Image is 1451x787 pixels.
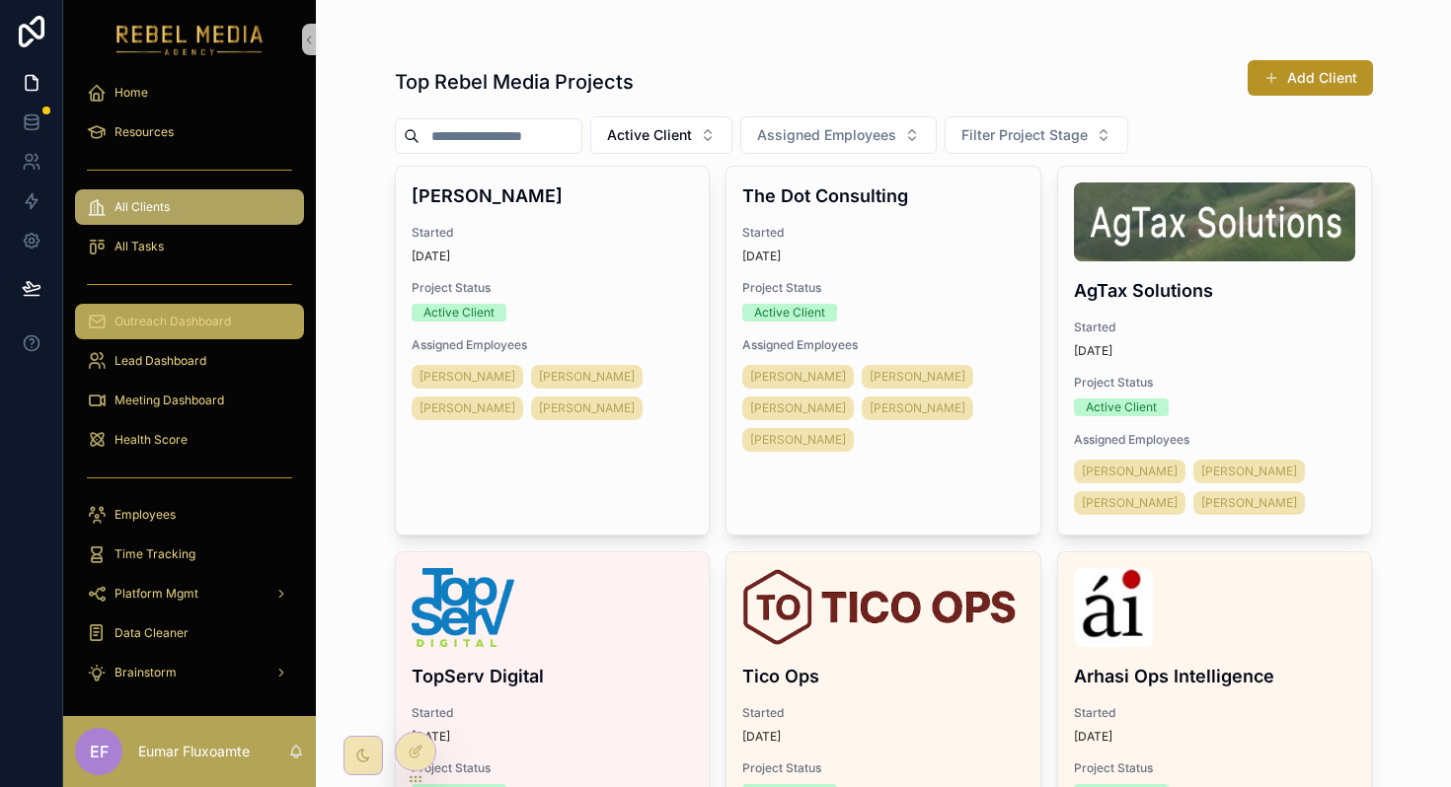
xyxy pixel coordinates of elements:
[742,729,781,745] p: [DATE]
[75,343,304,379] a: Lead Dashboard
[75,189,304,225] a: All Clients
[862,396,973,420] a: [PERSON_NAME]
[412,568,514,647] img: 67044636c3080c5f296a6057_Primary-Logo---Blue-&-Green-p-2600.png
[115,507,176,523] span: Employees
[115,586,198,602] span: Platform Mgmt
[115,199,170,215] span: All Clients
[742,705,1025,721] span: Started
[1082,495,1178,511] span: [PERSON_NAME]
[423,304,495,322] div: Active Client
[75,537,304,572] a: Time Tracking
[75,304,304,339] a: Outreach Dashboard
[531,365,643,389] a: [PERSON_NAME]
[750,400,846,416] span: [PERSON_NAME]
[75,75,304,110] a: Home
[1086,398,1157,416] div: Active Client
[1074,432,1356,448] span: Assigned Employees
[1082,464,1178,479] span: [PERSON_NAME]
[1074,729,1112,745] p: [DATE]
[750,432,846,448] span: [PERSON_NAME]
[75,422,304,458] a: Health Score
[395,68,634,96] h1: Top Rebel Media Projects
[742,249,781,264] p: [DATE]
[90,740,109,763] span: EF
[115,239,164,254] span: All Tasks
[1201,495,1297,511] span: [PERSON_NAME]
[539,400,635,416] span: [PERSON_NAME]
[742,428,854,452] a: [PERSON_NAME]
[870,400,965,416] span: [PERSON_NAME]
[750,369,846,385] span: [PERSON_NAME]
[75,615,304,651] a: Data Cleaner
[742,182,1025,209] h4: The Dot Consulting
[115,85,148,101] span: Home
[754,304,825,322] div: Active Client
[961,125,1088,145] span: Filter Project Stage
[539,369,635,385] span: [PERSON_NAME]
[116,24,264,55] img: App logo
[870,369,965,385] span: [PERSON_NAME]
[757,125,896,145] span: Assigned Employees
[1074,277,1356,304] h4: AgTax Solutions
[75,655,304,690] a: Brainstorm
[412,663,694,689] h4: TopServ Digital
[531,396,643,420] a: [PERSON_NAME]
[115,393,224,408] span: Meeting Dashboard
[75,383,304,418] a: Meeting Dashboard
[420,400,515,416] span: [PERSON_NAME]
[1193,491,1305,515] a: [PERSON_NAME]
[1201,464,1297,479] span: [PERSON_NAME]
[412,249,450,264] p: [DATE]
[945,116,1128,154] button: Select Button
[742,225,1025,241] span: Started
[1193,460,1305,483] a: [PERSON_NAME]
[862,365,973,389] a: [PERSON_NAME]
[75,229,304,264] a: All Tasks
[395,166,711,536] a: [PERSON_NAME]Started[DATE]Project StatusActive ClientAssigned Employees[PERSON_NAME][PERSON_NAME]...
[412,280,694,296] span: Project Status
[607,125,692,145] span: Active Client
[742,337,1025,353] span: Assigned Employees
[1074,320,1356,335] span: Started
[115,314,231,329] span: Outreach Dashboard
[412,225,694,241] span: Started
[75,114,304,150] a: Resources
[75,497,304,533] a: Employees
[1074,491,1185,515] a: [PERSON_NAME]
[115,353,206,369] span: Lead Dashboard
[115,432,188,448] span: Health Score
[742,663,1025,689] h4: Tico Ops
[75,576,304,611] a: Platform Mgmt
[742,568,1016,647] img: tico-ops-logo.png.webp
[115,625,189,641] span: Data Cleaner
[1057,166,1373,536] a: Screenshot-2025-08-16-at-6.31.22-PM.pngAgTax SolutionsStarted[DATE]Project StatusActive ClientAss...
[590,116,732,154] button: Select Button
[412,182,694,209] h4: [PERSON_NAME]
[742,396,854,420] a: [PERSON_NAME]
[115,124,174,140] span: Resources
[412,396,523,420] a: [PERSON_NAME]
[1074,705,1356,721] span: Started
[412,365,523,389] a: [PERSON_NAME]
[412,729,450,745] p: [DATE]
[1074,760,1356,776] span: Project Status
[742,280,1025,296] span: Project Status
[63,79,316,716] div: scrollable content
[412,705,694,721] span: Started
[740,116,937,154] button: Select Button
[742,760,1025,776] span: Project Status
[1074,343,1112,359] p: [DATE]
[1074,663,1356,689] h4: Arhasi Ops Intelligence
[1074,460,1185,483] a: [PERSON_NAME]
[725,166,1041,536] a: The Dot ConsultingStarted[DATE]Project StatusActive ClientAssigned Employees[PERSON_NAME][PERSON_...
[1074,182,1356,261] img: Screenshot-2025-08-16-at-6.31.22-PM.png
[412,337,694,353] span: Assigned Employees
[1248,60,1373,96] button: Add Client
[1074,568,1153,647] img: arhasi_logo.jpg
[742,365,854,389] a: [PERSON_NAME]
[115,546,195,562] span: Time Tracking
[115,665,177,680] span: Brainstorm
[412,760,694,776] span: Project Status
[138,742,250,761] p: Eumar Fluxoamte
